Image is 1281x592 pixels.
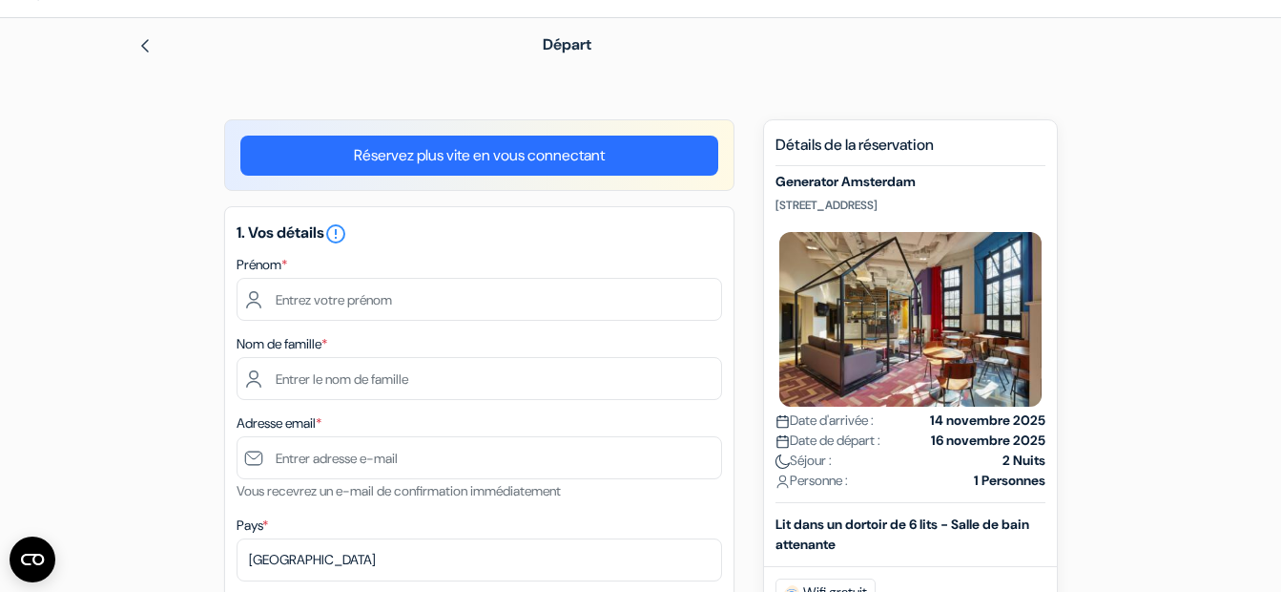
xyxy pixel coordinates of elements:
h5: Generator Amsterdam [775,174,1045,190]
img: calendar.svg [775,434,790,449]
span: Séjour : [775,451,832,471]
p: [STREET_ADDRESS] [775,198,1045,213]
img: calendar.svg [775,414,790,429]
label: Adresse email [237,413,321,433]
label: Pays [237,516,268,536]
span: Date de départ : [775,431,880,451]
img: left_arrow.svg [137,38,153,53]
b: Lit dans un dortoir de 6 lits - Salle de bain attenante [775,516,1029,553]
input: Entrer le nom de famille [237,357,722,400]
small: Vous recevrez un e-mail de confirmation immédiatement [237,482,561,499]
img: user_icon.svg [775,475,790,489]
span: Date d'arrivée : [775,411,874,431]
span: Départ [543,34,591,54]
a: Réservez plus vite en vous connectant [240,136,718,176]
input: Entrer adresse e-mail [237,436,722,479]
i: error_outline [324,222,347,245]
label: Prénom [237,255,287,275]
a: error_outline [324,222,347,243]
strong: 14 novembre 2025 [930,411,1045,431]
img: moon.svg [775,455,790,469]
strong: 1 Personnes [974,471,1045,491]
input: Entrez votre prénom [237,278,722,321]
strong: 16 novembre 2025 [931,431,1045,451]
label: Nom de famille [237,334,327,354]
button: Ouvrir le widget CMP [10,537,55,582]
strong: 2 Nuits [1002,451,1045,471]
h5: Détails de la réservation [775,136,1045,166]
span: Personne : [775,471,848,491]
h5: 1. Vos détails [237,222,722,245]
